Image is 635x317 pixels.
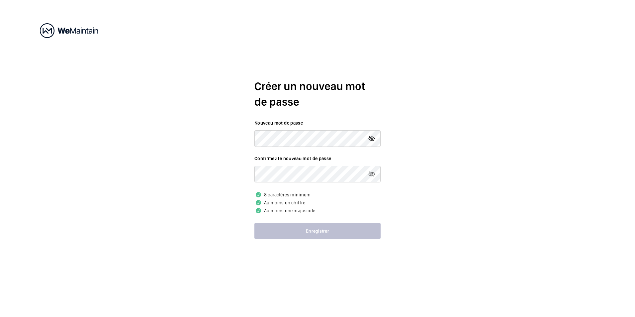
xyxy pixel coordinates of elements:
p: 8 caractères minimum [254,191,381,199]
label: Nouveau mot de passe [254,120,381,126]
p: Au moins un chiffre [254,199,381,207]
h2: Créer un nouveau mot de passe [254,78,381,110]
p: Au moins une majuscule [254,207,381,215]
label: Confirmez le nouveau mot de passe [254,155,381,162]
button: Enregistrer [254,223,381,239]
